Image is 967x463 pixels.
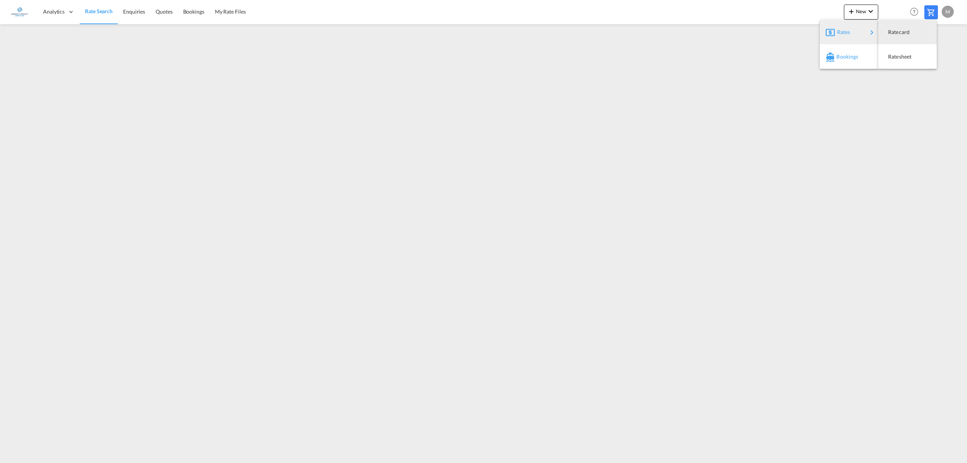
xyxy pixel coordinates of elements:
span: Ratecard [888,25,896,40]
div: Ratecard [884,23,931,42]
button: Bookings [820,44,878,69]
div: Bookings [826,47,872,66]
span: Ratesheet [888,49,896,64]
span: Bookings [836,49,845,64]
md-icon: icon-chevron-right [867,28,876,37]
div: Ratesheet [884,47,931,66]
span: Rates [837,25,846,40]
